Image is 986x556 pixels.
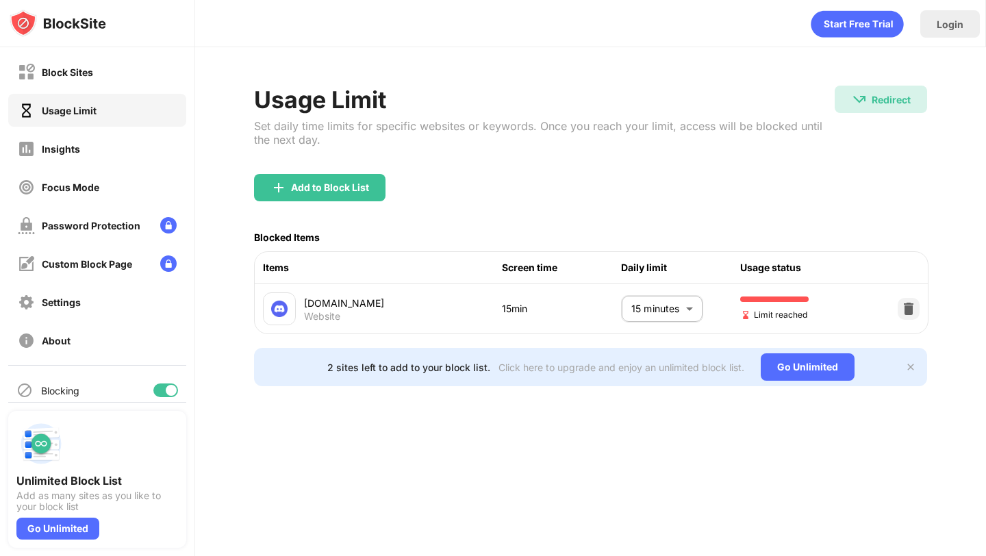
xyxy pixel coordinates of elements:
div: Custom Block Page [42,258,132,270]
div: Login [937,18,963,30]
div: Block Sites [42,66,93,78]
div: Usage Limit [254,86,834,114]
img: favicons [271,301,288,317]
img: logo-blocksite.svg [10,10,106,37]
div: Screen time [502,260,621,275]
div: animation [811,10,904,38]
div: 2 sites left to add to your block list. [327,362,490,373]
div: Blocking [41,385,79,396]
div: Password Protection [42,220,140,231]
div: Click here to upgrade and enjoy an unlimited block list. [498,362,744,373]
img: push-block-list.svg [16,419,66,468]
div: Website [304,310,340,323]
img: insights-off.svg [18,140,35,157]
img: password-protection-off.svg [18,217,35,234]
div: Focus Mode [42,181,99,193]
div: Unlimited Block List [16,474,178,488]
div: Items [263,260,501,275]
div: Insights [42,143,80,155]
p: 15 minutes [631,301,681,316]
img: about-off.svg [18,332,35,349]
div: Go Unlimited [16,518,99,540]
div: Settings [42,296,81,308]
div: 15min [502,301,621,316]
img: hourglass-end.svg [740,309,751,320]
img: focus-off.svg [18,179,35,196]
img: customize-block-page-off.svg [18,255,35,273]
img: lock-menu.svg [160,217,177,233]
div: Usage Limit [42,105,97,116]
div: Set daily time limits for specific websites or keywords. Once you reach your limit, access will b... [254,119,834,147]
img: time-usage-on.svg [18,102,35,119]
div: Daily limit [621,260,740,275]
div: Add as many sites as you like to your block list [16,490,178,512]
div: Usage status [740,260,859,275]
div: Blocked Items [254,231,320,243]
span: Limit reached [740,308,807,321]
div: Add to Block List [291,182,369,193]
div: Redirect [872,94,911,105]
img: lock-menu.svg [160,255,177,272]
div: About [42,335,71,346]
div: [DOMAIN_NAME] [304,296,501,310]
img: blocking-icon.svg [16,382,33,399]
div: Go Unlimited [761,353,855,381]
img: settings-off.svg [18,294,35,311]
img: x-button.svg [905,362,916,372]
img: block-off.svg [18,64,35,81]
